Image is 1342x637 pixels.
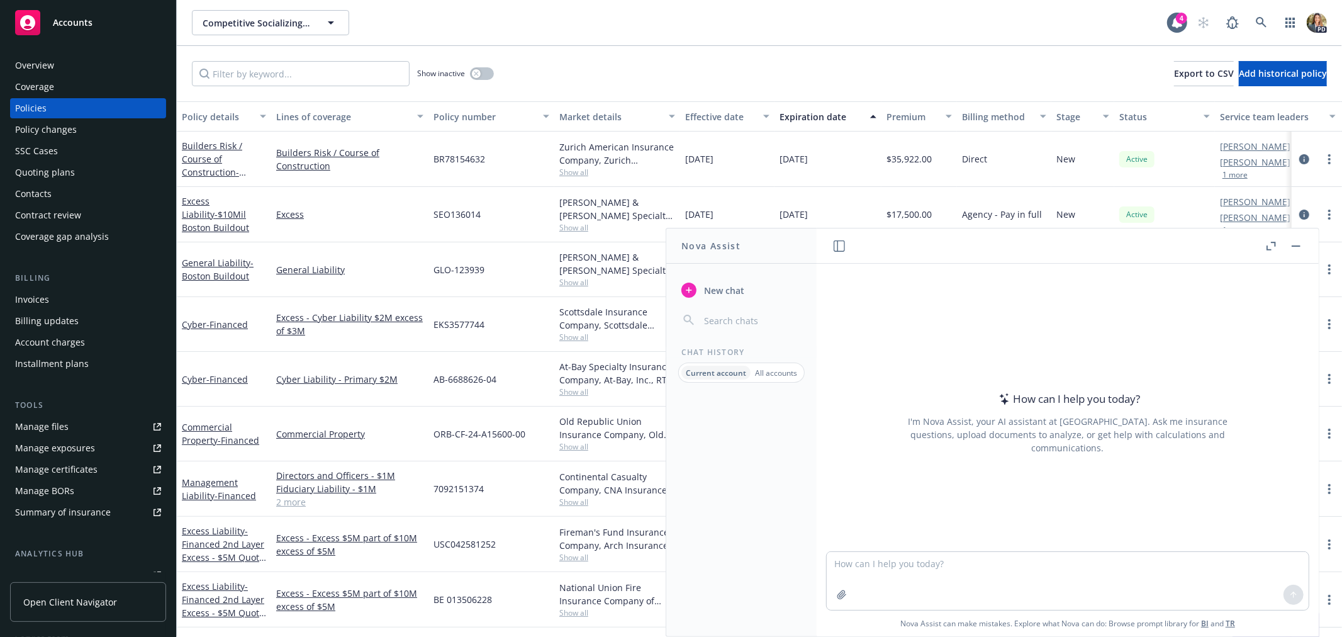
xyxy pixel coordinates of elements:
[1322,152,1337,167] a: more
[1307,13,1327,33] img: photo
[15,141,58,161] div: SSC Cases
[192,61,410,86] input: Filter by keyword...
[15,438,95,458] div: Manage exposures
[559,305,675,332] div: Scottsdale Insurance Company, Scottsdale Insurance Company (Nationwide), RT Specialty Insurance S...
[10,272,166,285] div: Billing
[433,373,496,386] span: AB-6688626-04
[182,525,266,590] span: - Financed 2nd Layer Excess - $5M Quota Share part of $10M X of $5M Primary
[1174,67,1234,79] span: Export to CSV
[15,77,54,97] div: Coverage
[1239,61,1327,86] button: Add historical policy
[686,368,746,378] p: Current account
[276,427,423,441] a: Commercial Property
[1220,211,1290,224] a: [PERSON_NAME]
[1226,618,1235,629] a: TR
[276,110,410,123] div: Lines of coverage
[206,373,248,385] span: - Financed
[559,167,675,178] span: Show all
[276,208,423,221] a: Excess
[1056,152,1075,166] span: New
[1201,618,1209,629] a: BI
[182,195,249,234] a: Excess Liability
[1322,537,1337,552] a: more
[1322,262,1337,277] a: more
[559,441,675,452] span: Show all
[559,470,675,497] div: Continental Casualty Company, CNA Insurance
[10,417,166,437] a: Manage files
[1222,171,1248,179] button: 1 more
[10,162,166,183] a: Quoting plans
[1056,208,1075,221] span: New
[10,438,166,458] a: Manage exposures
[177,101,271,132] button: Policy details
[182,140,249,191] a: Builders Risk / Course of Construction
[1297,152,1312,167] a: circleInformation
[433,593,492,606] span: BE 013506228
[702,284,744,297] span: New chat
[559,251,675,277] div: [PERSON_NAME] & [PERSON_NAME] Specialty Insurance Company, [PERSON_NAME] & [PERSON_NAME] ([GEOGRA...
[559,332,675,342] span: Show all
[962,110,1032,123] div: Billing method
[559,552,675,563] span: Show all
[780,208,808,221] span: [DATE]
[15,481,74,501] div: Manage BORs
[182,373,248,385] a: Cyber
[10,459,166,480] a: Manage certificates
[891,415,1244,454] div: I'm Nova Assist, your AI assistant at [GEOGRAPHIC_DATA]. Ask me insurance questions, upload docum...
[676,279,807,302] button: New chat
[822,611,1314,636] span: Nova Assist can make mistakes. Explore what Nova can do: Browse prompt library for and
[10,502,166,522] a: Summary of insurance
[1215,101,1341,132] button: Service team leaders
[1056,110,1095,123] div: Stage
[433,318,484,331] span: EKS3577744
[10,55,166,76] a: Overview
[192,10,349,35] button: Competitive Socializing US LLC
[1222,227,1248,234] button: 1 more
[1220,110,1322,123] div: Service team leaders
[15,290,49,310] div: Invoices
[276,146,423,172] a: Builders Risk / Course of Construction
[433,110,535,123] div: Policy number
[15,120,77,140] div: Policy changes
[1220,195,1290,208] a: [PERSON_NAME]
[702,312,802,329] input: Search chats
[182,476,256,502] a: Management Liability
[1174,61,1234,86] button: Export to CSV
[1051,101,1114,132] button: Stage
[1322,592,1337,607] a: more
[1322,426,1337,441] a: more
[1124,209,1149,220] span: Active
[276,531,423,558] a: Excess - Excess $5M part of $10M excess of $5M
[10,98,166,118] a: Policies
[15,184,52,204] div: Contacts
[10,354,166,374] a: Installment plans
[1322,371,1337,386] a: more
[559,607,675,618] span: Show all
[10,77,166,97] a: Coverage
[995,391,1140,407] div: How can I help you today?
[182,257,254,282] a: General Liability
[15,205,81,225] div: Contract review
[559,110,661,123] div: Market details
[10,227,166,247] a: Coverage gap analysis
[276,469,423,482] a: Directors and Officers - $1M
[53,18,92,28] span: Accounts
[15,332,85,352] div: Account charges
[10,481,166,501] a: Manage BORs
[182,110,252,123] div: Policy details
[218,434,259,446] span: - Financed
[276,373,423,386] a: Cyber Liability - Primary $2M
[15,502,111,522] div: Summary of insurance
[962,208,1042,221] span: Agency - Pay in full
[182,421,259,446] a: Commercial Property
[559,497,675,507] span: Show all
[881,101,957,132] button: Premium
[886,152,932,166] span: $35,922.00
[1322,482,1337,497] a: more
[559,386,675,397] span: Show all
[10,332,166,352] a: Account charges
[780,152,808,166] span: [DATE]
[1239,67,1327,79] span: Add historical policy
[559,222,675,233] span: Show all
[1278,10,1303,35] a: Switch app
